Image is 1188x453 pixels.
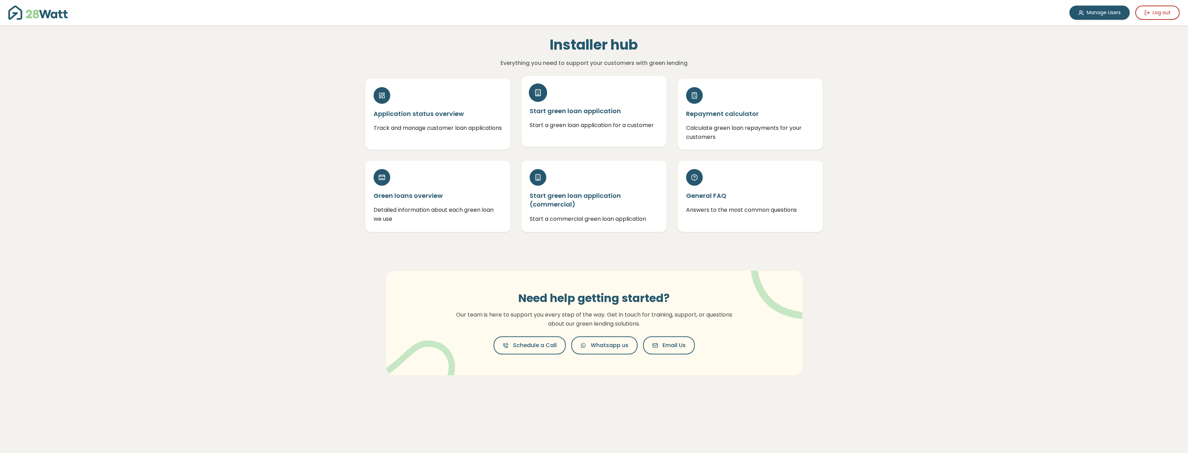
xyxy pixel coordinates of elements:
[1069,6,1130,20] a: Manage Users
[591,341,629,350] span: Whatsapp us
[530,215,658,224] p: Start a commercial green loan application
[374,205,502,223] p: Detailed information about each green loan we use
[643,336,695,354] button: Email Us
[374,124,502,133] p: Track and manage customer loan applications
[686,109,815,118] h5: Repayment calculator
[452,292,736,305] h3: Need help getting started?
[663,341,686,350] span: Email Us
[443,59,745,68] p: Everything you need to support your customers with green lending
[494,336,566,354] button: Schedule a Call
[513,341,557,350] span: Schedule a Call
[443,36,745,53] h1: Installer hub
[381,322,455,392] img: vector
[733,252,823,319] img: vector
[8,6,68,20] img: 28Watt
[686,124,815,141] p: Calculate green loan repayments for your customers
[374,191,502,200] h5: Green loans overview
[1135,6,1180,20] button: Log out
[530,107,658,115] h5: Start green loan application
[686,191,815,200] h5: General FAQ
[452,310,736,328] p: Our team is here to support you every step of the way. Get in touch for training, support, or que...
[374,109,502,118] h5: Application status overview
[530,191,658,209] h5: Start green loan application (commercial)
[686,205,815,215] p: Answers to the most common questions
[530,121,658,130] p: Start a green loan application for a customer
[571,336,638,354] button: Whatsapp us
